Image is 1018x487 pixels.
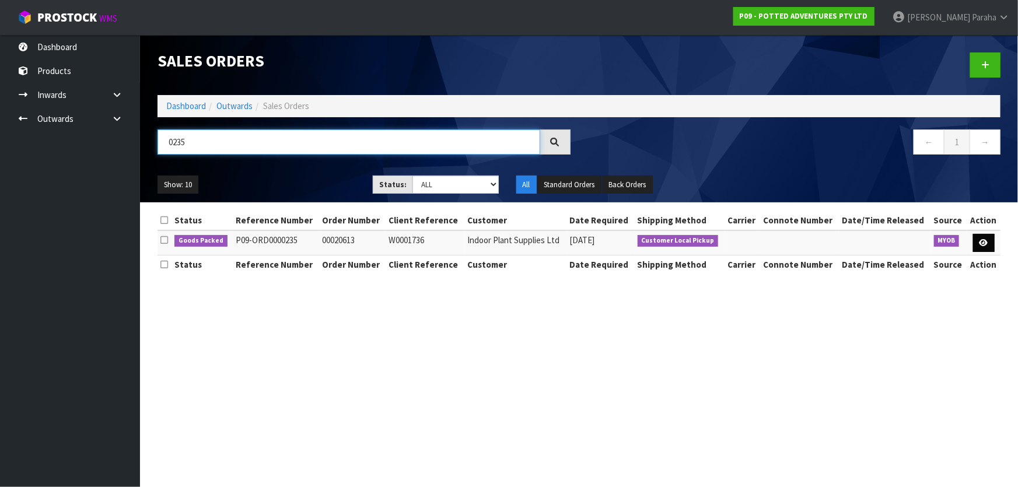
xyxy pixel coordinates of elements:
th: Client Reference [386,255,464,274]
input: Search sales orders [158,129,540,155]
span: Sales Orders [263,100,309,111]
a: Dashboard [166,100,206,111]
td: W0001736 [386,230,464,255]
a: ← [914,129,944,155]
span: Goods Packed [174,235,228,247]
th: Date/Time Released [839,255,931,274]
h1: Sales Orders [158,52,571,70]
th: Date Required [567,211,635,230]
button: Back Orders [603,176,653,194]
strong: P09 - POTTED ADVENTURES PTY LTD [740,11,868,21]
th: Order Number [319,211,386,230]
th: Customer [464,211,567,230]
strong: Status: [379,180,407,190]
td: P09-ORD0000235 [233,230,319,255]
th: Reference Number [233,255,319,274]
th: Status [172,255,233,274]
span: [DATE] [570,234,595,246]
th: Status [172,211,233,230]
th: Carrier [725,255,761,274]
a: 1 [944,129,970,155]
th: Customer [464,255,567,274]
th: Connote Number [760,211,839,230]
th: Shipping Method [635,211,725,230]
button: Show: 10 [158,176,198,194]
th: Action [967,211,1000,230]
button: Standard Orders [538,176,601,194]
span: Customer Local Pickup [638,235,719,247]
span: ProStock [37,10,97,25]
span: Paraha [972,12,996,23]
th: Source [931,255,967,274]
th: Carrier [725,211,761,230]
th: Connote Number [760,255,839,274]
td: Indoor Plant Supplies Ltd [464,230,567,255]
th: Action [967,255,1000,274]
img: cube-alt.png [18,10,32,24]
button: All [516,176,537,194]
th: Order Number [319,255,386,274]
span: MYOB [934,235,960,247]
th: Source [931,211,967,230]
nav: Page navigation [588,129,1001,158]
td: 00020613 [319,230,386,255]
span: [PERSON_NAME] [907,12,970,23]
a: → [970,129,1000,155]
a: Outwards [216,100,253,111]
th: Reference Number [233,211,319,230]
a: P09 - POTTED ADVENTURES PTY LTD [733,7,874,26]
th: Date/Time Released [839,211,931,230]
th: Date Required [567,255,635,274]
th: Shipping Method [635,255,725,274]
small: WMS [99,13,117,24]
th: Client Reference [386,211,464,230]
